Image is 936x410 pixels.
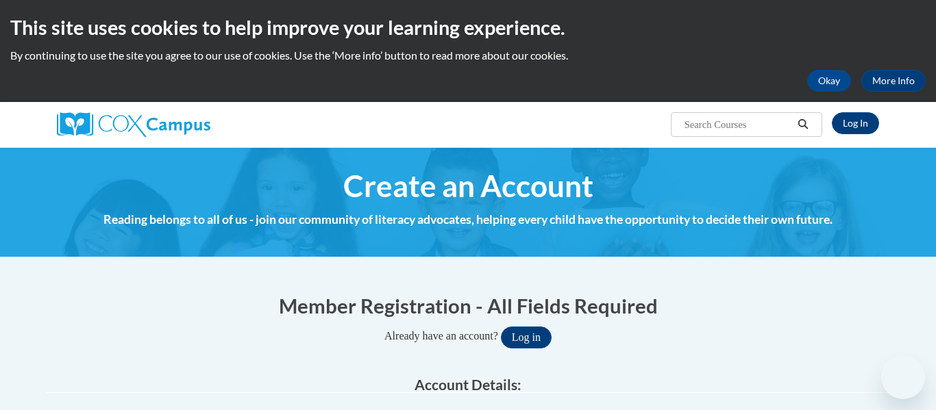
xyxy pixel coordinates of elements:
img: Cox Campus [57,112,210,137]
a: More Info [861,70,926,92]
h2: This site uses cookies to help improve your learning experience. [10,14,926,41]
button: Okay [807,70,851,92]
input: Search Courses [683,116,793,133]
a: Log In [832,112,879,134]
h1: Member Registration - All Fields Required [47,292,889,320]
span: Already have an account? [384,330,498,342]
button: Log in [501,326,552,348]
button: Search [793,116,813,133]
h4: Reading belongs to all of us - join our community of literacy advocates, helping every child have... [47,211,889,229]
iframe: Button to launch messaging window [881,355,925,399]
p: By continuing to use the site you agree to our use of cookies. Use the ‘More info’ button to read... [10,48,926,63]
span: Account Details: [415,376,521,393]
span: Create an Account [343,168,593,204]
